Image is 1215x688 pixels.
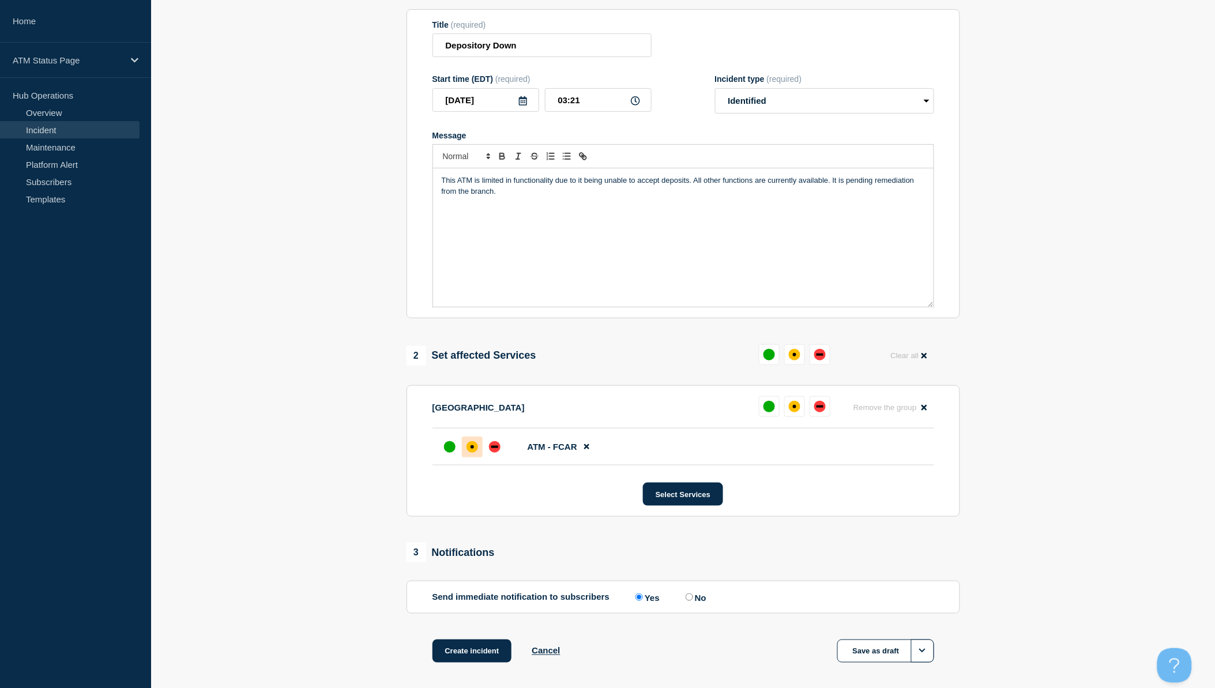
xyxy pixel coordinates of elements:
[883,344,934,367] button: Clear all
[810,396,830,417] button: down
[715,88,934,114] select: Incident type
[789,401,800,412] div: affected
[853,403,917,412] span: Remove the group
[911,640,934,663] button: Options
[814,401,826,412] div: down
[814,349,826,360] div: down
[438,149,494,163] span: Font size
[432,131,934,140] div: Message
[510,149,526,163] button: Toggle italic text
[686,593,693,601] input: No
[432,592,934,603] div: Send immediate notification to subscribers
[494,149,510,163] button: Toggle bold text
[433,168,934,307] div: Message
[444,441,456,453] div: up
[407,543,495,562] div: Notifications
[532,646,560,656] button: Cancel
[432,640,512,663] button: Create incident
[559,149,575,163] button: Toggle bulleted list
[432,33,652,57] input: Title
[633,592,660,603] label: Yes
[759,344,780,365] button: up
[784,344,805,365] button: affected
[784,396,805,417] button: affected
[13,55,123,65] p: ATM Status Page
[467,441,478,453] div: affected
[1157,648,1192,683] iframe: Help Scout Beacon - Open
[407,346,536,366] div: Set affected Services
[545,88,652,112] input: HH:MM
[763,349,775,360] div: up
[837,640,934,663] button: Save as draft
[407,346,426,366] span: 2
[495,74,531,84] span: (required)
[759,396,780,417] button: up
[526,149,543,163] button: Toggle strikethrough text
[432,20,652,29] div: Title
[810,344,830,365] button: down
[683,592,706,603] label: No
[847,396,934,419] button: Remove the group
[451,20,486,29] span: (required)
[442,175,925,197] p: This ATM is limited in functionality due to it being unable to accept deposits. All other functio...
[575,149,591,163] button: Toggle link
[643,483,723,506] button: Select Services
[432,403,525,412] p: [GEOGRAPHIC_DATA]
[767,74,802,84] span: (required)
[763,401,775,412] div: up
[432,74,652,84] div: Start time (EDT)
[543,149,559,163] button: Toggle ordered list
[432,592,610,603] p: Send immediate notification to subscribers
[635,593,643,601] input: Yes
[789,349,800,360] div: affected
[489,441,501,453] div: down
[528,442,577,452] span: ATM - FCAR
[432,88,539,112] input: YYYY-MM-DD
[715,74,934,84] div: Incident type
[407,543,426,562] span: 3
